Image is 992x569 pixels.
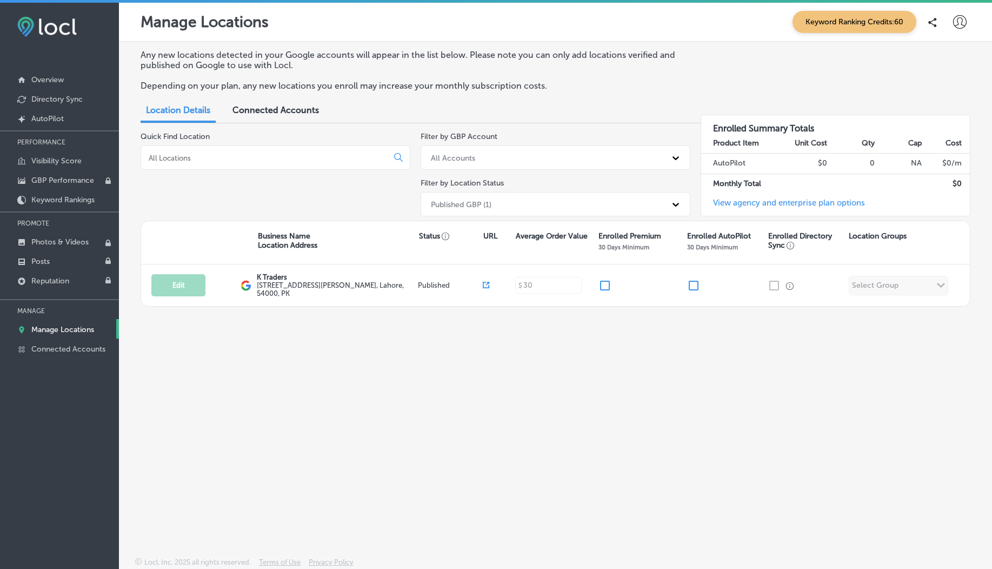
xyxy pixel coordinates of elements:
[151,274,205,296] button: Edit
[148,153,385,163] input: All Locations
[31,176,94,185] p: GBP Performance
[875,154,923,174] td: NA
[701,174,780,194] td: Monthly Total
[793,11,916,33] span: Keyword Ranking Credits: 60
[922,154,970,174] td: $ 0 /m
[257,273,416,281] p: K Traders
[31,276,69,286] p: Reputation
[31,195,95,204] p: Keyword Rankings
[431,200,491,209] div: Published GBP (1)
[483,231,497,241] p: URL
[598,243,649,251] p: 30 Days Minimum
[141,50,680,70] p: Any new locations detected in your Google accounts will appear in the list below. Please note you...
[258,231,317,250] p: Business Name Location Address
[31,237,89,247] p: Photos & Videos
[828,134,875,154] th: Qty
[144,558,251,566] p: Locl, Inc. 2025 all rights reserved.
[780,154,828,174] td: $0
[431,153,475,162] div: All Accounts
[701,198,865,216] a: View agency and enterprise plan options
[828,154,875,174] td: 0
[421,178,504,188] label: Filter by Location Status
[713,138,759,148] strong: Product Item
[241,280,251,291] img: logo
[701,115,970,134] h3: Enrolled Summary Totals
[141,81,680,91] p: Depending on your plan, any new locations you enroll may increase your monthly subscription costs.
[687,231,751,241] p: Enrolled AutoPilot
[31,75,64,84] p: Overview
[922,134,970,154] th: Cost
[31,114,64,123] p: AutoPilot
[141,132,210,141] label: Quick Find Location
[419,231,483,241] p: Status
[31,156,82,166] p: Visibility Score
[31,325,94,334] p: Manage Locations
[701,154,780,174] td: AutoPilot
[31,95,83,104] p: Directory Sync
[31,257,50,266] p: Posts
[421,132,497,141] label: Filter by GBP Account
[516,231,588,241] p: Average Order Value
[875,134,923,154] th: Cap
[780,134,828,154] th: Unit Cost
[17,17,77,37] img: fda3e92497d09a02dc62c9cd864e3231.png
[232,105,319,115] span: Connected Accounts
[418,281,483,289] p: Published
[849,231,907,241] p: Location Groups
[257,281,416,297] label: [STREET_ADDRESS][PERSON_NAME] , Lahore, 54000, PK
[922,174,970,194] td: $ 0
[31,345,105,354] p: Connected Accounts
[598,231,661,241] p: Enrolled Premium
[687,243,738,251] p: 30 Days Minimum
[768,231,843,250] p: Enrolled Directory Sync
[141,13,269,31] p: Manage Locations
[146,105,210,115] span: Location Details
